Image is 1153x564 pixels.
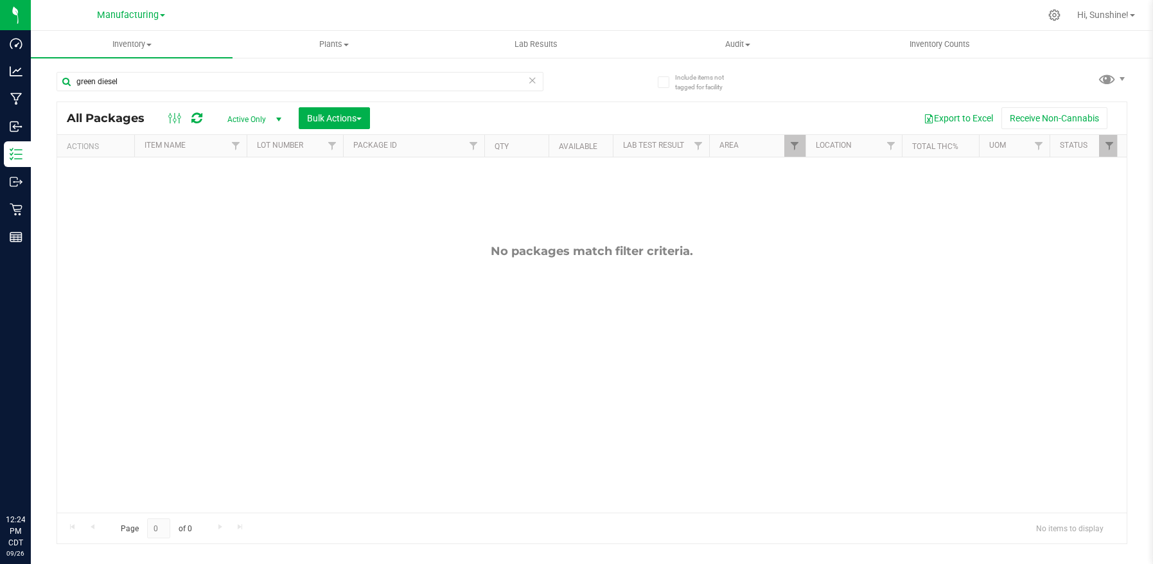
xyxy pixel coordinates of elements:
[559,142,597,151] a: Available
[31,39,233,50] span: Inventory
[145,141,186,150] a: Item Name
[67,111,157,125] span: All Packages
[57,72,543,91] input: Search Package ID, Item Name, SKU, Lot or Part Number...
[10,148,22,161] inline-svg: Inventory
[233,39,434,50] span: Plants
[784,135,805,157] a: Filter
[839,31,1041,58] a: Inventory Counts
[31,31,233,58] a: Inventory
[989,141,1006,150] a: UOM
[915,107,1001,129] button: Export to Excel
[1026,518,1114,538] span: No items to display
[6,549,25,558] p: 09/26
[67,142,129,151] div: Actions
[892,39,987,50] span: Inventory Counts
[497,39,575,50] span: Lab Results
[463,135,484,157] a: Filter
[322,135,343,157] a: Filter
[10,93,22,105] inline-svg: Manufacturing
[10,175,22,188] inline-svg: Outbound
[110,518,202,538] span: Page of 0
[257,141,303,150] a: Lot Number
[688,135,709,157] a: Filter
[435,31,637,58] a: Lab Results
[1077,10,1129,20] span: Hi, Sunshine!
[495,142,509,151] a: Qty
[225,135,247,157] a: Filter
[1060,141,1087,150] a: Status
[912,142,958,151] a: Total THC%
[6,514,25,549] p: 12:24 PM CDT
[623,141,684,150] a: Lab Test Result
[13,461,51,500] iframe: Resource center
[38,459,53,475] iframe: Resource center unread badge
[816,141,852,150] a: Location
[10,37,22,50] inline-svg: Dashboard
[1099,135,1120,157] a: Filter
[1046,9,1062,21] div: Manage settings
[10,203,22,216] inline-svg: Retail
[233,31,434,58] a: Plants
[1001,107,1107,129] button: Receive Non-Cannabis
[881,135,902,157] a: Filter
[299,107,370,129] button: Bulk Actions
[719,141,739,150] a: Area
[637,39,838,50] span: Audit
[10,65,22,78] inline-svg: Analytics
[528,72,537,89] span: Clear
[10,120,22,133] inline-svg: Inbound
[97,10,159,21] span: Manufacturing
[675,73,739,92] span: Include items not tagged for facility
[57,244,1127,258] div: No packages match filter criteria.
[353,141,397,150] a: Package ID
[10,231,22,243] inline-svg: Reports
[1028,135,1050,157] a: Filter
[307,113,362,123] span: Bulk Actions
[637,31,838,58] a: Audit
